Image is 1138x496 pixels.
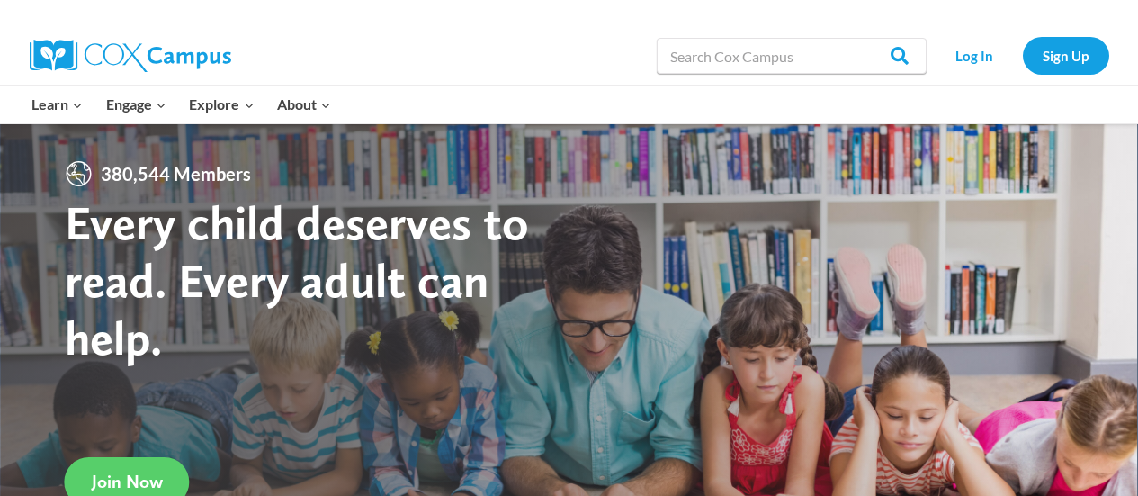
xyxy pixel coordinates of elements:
[92,471,163,492] span: Join Now
[936,37,1109,74] nav: Secondary Navigation
[94,159,258,188] span: 380,544 Members
[936,37,1014,74] a: Log In
[65,194,529,365] strong: Every child deserves to read. Every adult can help.
[106,93,166,116] span: Engage
[657,38,927,74] input: Search Cox Campus
[31,93,83,116] span: Learn
[1023,37,1109,74] a: Sign Up
[277,93,331,116] span: About
[189,93,254,116] span: Explore
[21,86,343,123] nav: Primary Navigation
[30,40,231,72] img: Cox Campus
